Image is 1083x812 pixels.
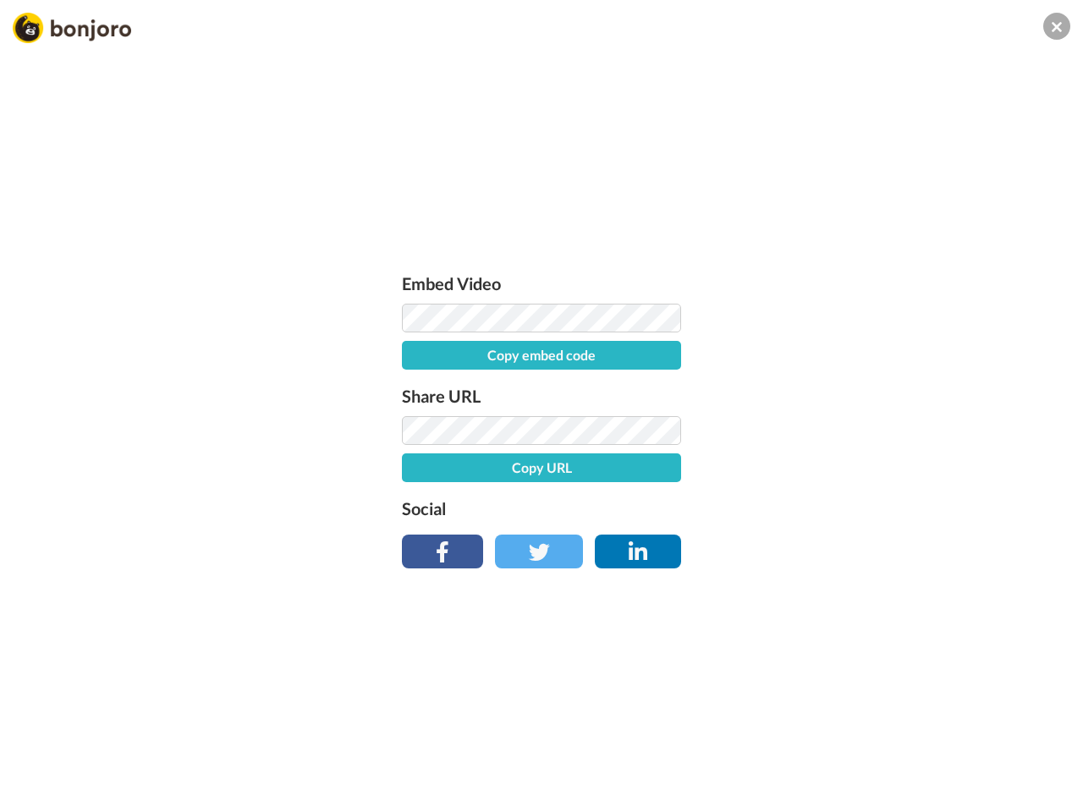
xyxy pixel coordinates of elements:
[402,341,681,370] button: Copy embed code
[402,270,681,297] label: Embed Video
[402,495,681,522] label: Social
[13,13,131,43] img: Bonjoro Logo
[402,453,681,482] button: Copy URL
[402,382,681,409] label: Share URL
